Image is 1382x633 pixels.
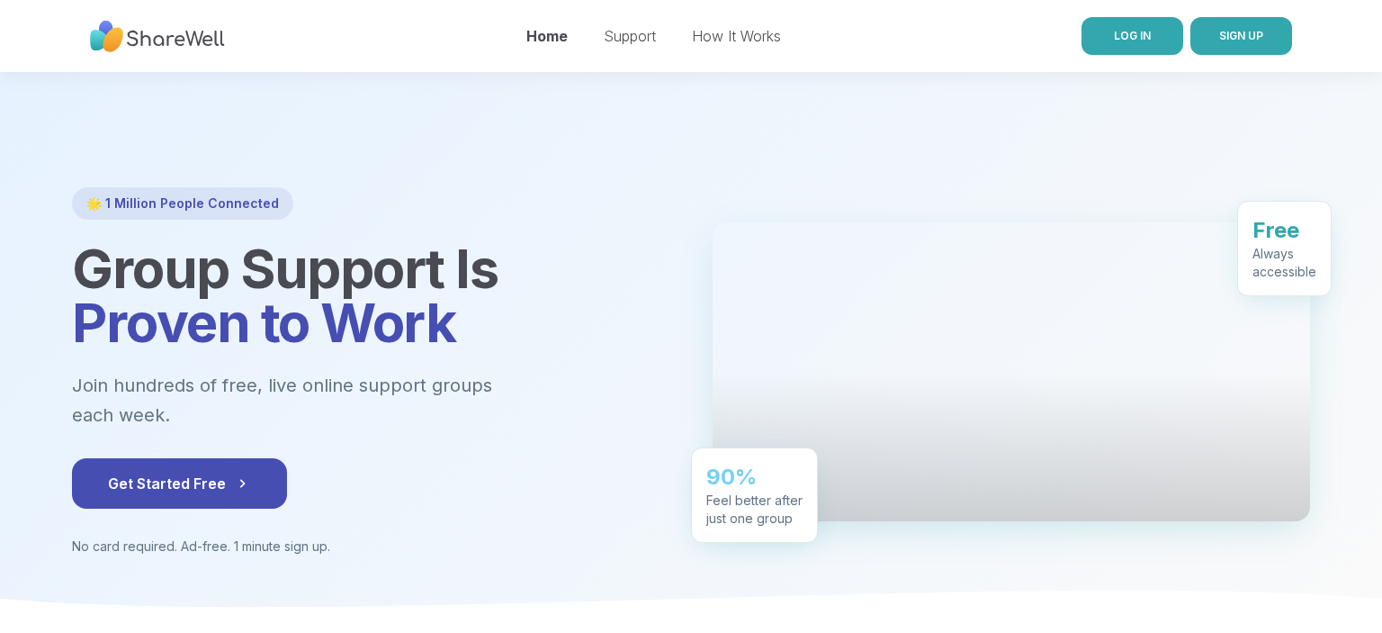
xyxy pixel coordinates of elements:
[604,27,656,45] a: Support
[72,458,287,509] button: Get Started Free
[526,27,568,45] a: Home
[108,473,251,494] span: Get Started Free
[72,290,455,355] span: Proven to Work
[72,538,669,556] p: No card required. Ad-free. 1 minute sign up.
[692,27,781,45] a: How It Works
[1252,244,1316,280] div: Always accessible
[90,12,225,61] img: ShareWell Nav Logo
[72,371,590,430] p: Join hundreds of free, live online support groups each week.
[706,491,803,527] div: Feel better after just one group
[1252,215,1316,244] div: Free
[72,187,293,220] div: 🌟 1 Million People Connected
[1190,17,1292,55] button: SIGN UP
[1219,29,1263,42] span: SIGN UP
[1114,29,1151,42] span: LOG IN
[706,462,803,491] div: 90%
[1081,17,1183,55] a: LOG IN
[72,241,669,349] h1: Group Support Is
